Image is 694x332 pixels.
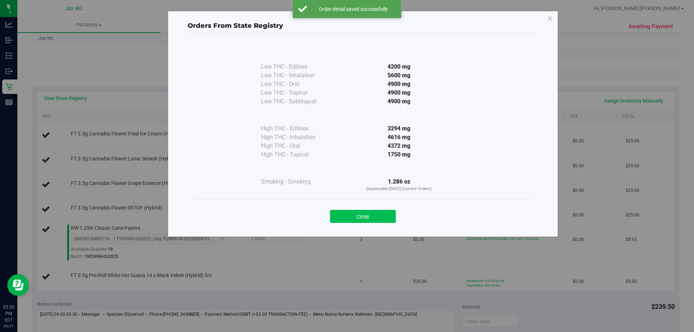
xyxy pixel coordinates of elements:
[333,124,465,133] div: 3294 mg
[333,133,465,142] div: 4616 mg
[261,150,333,159] div: High THC - Topical
[261,97,333,106] div: Low THC - Sublingual
[261,142,333,150] div: High THC - Oral
[333,62,465,71] div: 4200 mg
[261,62,333,71] div: Low THC - Edibles
[333,142,465,150] div: 4372 mg
[261,177,333,186] div: Smoking - Smoking
[330,210,396,223] button: Close
[333,97,465,106] div: 4900 mg
[7,274,29,296] iframe: Resource center
[261,80,333,89] div: Low THC - Oral
[261,124,333,133] div: High THC - Edibles
[333,80,465,89] div: 4900 mg
[333,89,465,97] div: 4900 mg
[333,150,465,159] div: 1750 mg
[333,71,465,80] div: 5600 mg
[261,133,333,142] div: High THC - Inhalation
[261,71,333,80] div: Low THC - Inhalation
[188,22,283,30] span: Orders From State Registry
[261,89,333,97] div: Low THC - Topical
[333,186,465,192] p: Dispensable [DATE] (Current Orders)
[311,5,396,13] div: Order detail saved successfully
[333,177,465,192] div: 1.286 oz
